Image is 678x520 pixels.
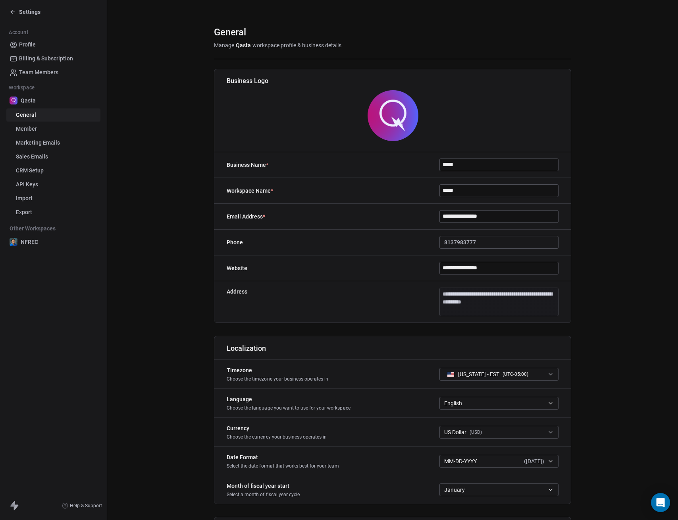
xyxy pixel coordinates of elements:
[21,238,38,246] span: NFREC
[227,434,327,440] p: Choose the currency your business operates in
[444,238,476,247] span: 8137983777
[6,52,100,65] a: Billing & Subscription
[6,38,100,51] a: Profile
[16,180,38,189] span: API Keys
[6,222,59,235] span: Other Workspaces
[16,153,48,161] span: Sales Emails
[252,41,341,49] span: workspace profile & business details
[6,66,100,79] a: Team Members
[6,206,100,219] a: Export
[227,264,247,272] label: Website
[439,236,559,249] button: 8137983777
[19,68,58,77] span: Team Members
[444,457,477,465] span: MM-DD-YYYY
[16,166,44,175] span: CRM Setup
[227,405,351,411] p: Choose the language you want to use for your workspace
[227,187,273,195] label: Workspace Name
[227,482,300,490] label: Month of fiscal year start
[439,426,559,439] button: US Dollar(USD)
[236,41,251,49] span: Qasta
[503,371,528,378] span: ( UTC-05:00 )
[227,376,328,382] p: Choose the timezone your business operates in
[227,424,327,432] label: Currency
[524,457,544,465] span: ( [DATE] )
[21,97,36,104] span: Qasta
[444,428,466,437] span: US Dollar
[16,208,32,217] span: Export
[470,429,482,435] span: ( USD )
[6,164,100,177] a: CRM Setup
[16,125,37,133] span: Member
[227,161,268,169] label: Business Name
[16,139,60,147] span: Marketing Emails
[214,26,246,38] span: General
[10,97,17,104] img: Qasta%20Favicon.png
[651,493,670,512] div: Open Intercom Messenger
[227,366,328,374] label: Timezone
[10,8,40,16] a: Settings
[458,370,499,378] span: [US_STATE] - EST
[6,150,100,163] a: Sales Emails
[19,54,73,63] span: Billing & Subscription
[227,491,300,498] p: Select a month of fiscal year cycle
[5,82,38,94] span: Workspace
[62,503,102,509] a: Help & Support
[16,194,33,203] span: Import
[6,108,100,122] a: General
[439,368,559,381] button: [US_STATE] - EST(UTC-05:00)
[6,122,100,135] a: Member
[16,111,36,119] span: General
[6,192,100,205] a: Import
[227,395,351,403] label: Language
[6,178,100,191] a: API Keys
[10,238,17,246] img: SK%20Logo%204k.jpg
[227,463,339,469] p: Select the date format that works best for your team
[227,213,265,220] label: Email Address
[214,41,234,49] span: Manage
[19,41,36,49] span: Profile
[227,77,572,85] h1: Business Logo
[227,238,243,246] label: Phone
[227,344,572,353] h1: Localization
[19,8,40,16] span: Settings
[368,90,418,141] img: Qasta%20Favicon.png
[444,486,465,494] span: January
[444,399,462,407] span: English
[6,27,32,39] span: Account
[227,453,339,461] label: Date Format
[6,136,100,149] a: Marketing Emails
[227,288,247,296] label: Address
[70,503,102,509] span: Help & Support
